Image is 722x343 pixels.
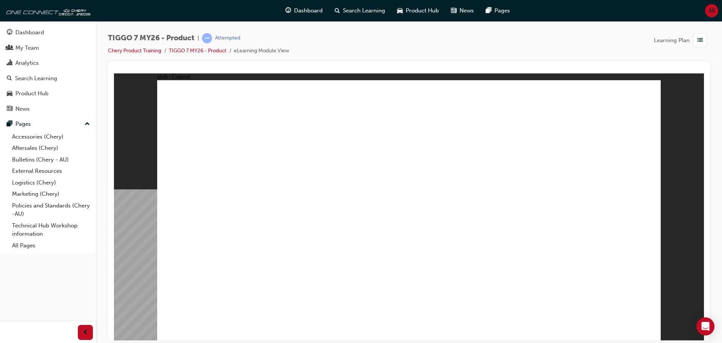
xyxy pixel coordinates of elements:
[3,117,93,131] button: Pages
[108,34,194,43] span: TIGGO 7 MY26 - Product
[7,121,12,128] span: pages-icon
[708,6,715,15] span: AK
[654,36,690,45] span: Learning Plan
[15,74,57,83] div: Search Learning
[197,34,199,43] span: |
[9,200,93,220] a: Policies and Standards (Chery -AU)
[215,35,240,42] div: Attempted
[83,328,88,337] span: prev-icon
[15,105,30,113] div: News
[9,220,93,240] a: Technical Hub Workshop information
[3,87,93,101] a: Product Hub
[294,6,323,15] span: Dashboard
[85,119,90,129] span: up-icon
[15,28,44,37] div: Dashboard
[9,177,93,189] a: Logistics (Chery)
[9,188,93,200] a: Marketing (Chery)
[3,24,93,117] button: DashboardMy TeamAnalyticsSearch LearningProduct HubNews
[9,165,93,177] a: External Resources
[7,60,12,67] span: chart-icon
[9,131,93,143] a: Accessories (Chery)
[343,6,385,15] span: Search Learning
[335,6,340,15] span: search-icon
[234,47,289,55] li: eLearning Module View
[480,3,516,18] a: pages-iconPages
[697,36,703,45] span: list-icon
[15,59,39,67] div: Analytics
[460,6,474,15] span: News
[15,120,31,128] div: Pages
[9,154,93,166] a: Bulletins (Chery - AU)
[9,142,93,154] a: Aftersales (Chery)
[7,29,12,36] span: guage-icon
[705,4,718,17] button: AK
[391,3,445,18] a: car-iconProduct Hub
[696,317,714,335] div: Open Intercom Messenger
[329,3,391,18] a: search-iconSearch Learning
[3,56,93,70] a: Analytics
[9,240,93,252] a: All Pages
[7,75,12,82] span: search-icon
[15,44,39,52] div: My Team
[445,3,480,18] a: news-iconNews
[7,90,12,97] span: car-icon
[285,6,291,15] span: guage-icon
[3,72,93,85] a: Search Learning
[3,26,93,40] a: Dashboard
[486,6,491,15] span: pages-icon
[169,47,226,54] a: TIGGO 7 MY26 - Product
[7,45,12,52] span: people-icon
[108,47,161,54] a: Chery Product Training
[494,6,510,15] span: Pages
[4,3,90,18] img: oneconnect
[397,6,403,15] span: car-icon
[654,33,710,47] button: Learning Plan
[7,106,12,113] span: news-icon
[15,89,49,98] div: Product Hub
[406,6,439,15] span: Product Hub
[279,3,329,18] a: guage-iconDashboard
[451,6,457,15] span: news-icon
[3,41,93,55] a: My Team
[202,33,212,43] span: learningRecordVerb_ATTEMPT-icon
[3,102,93,116] a: News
